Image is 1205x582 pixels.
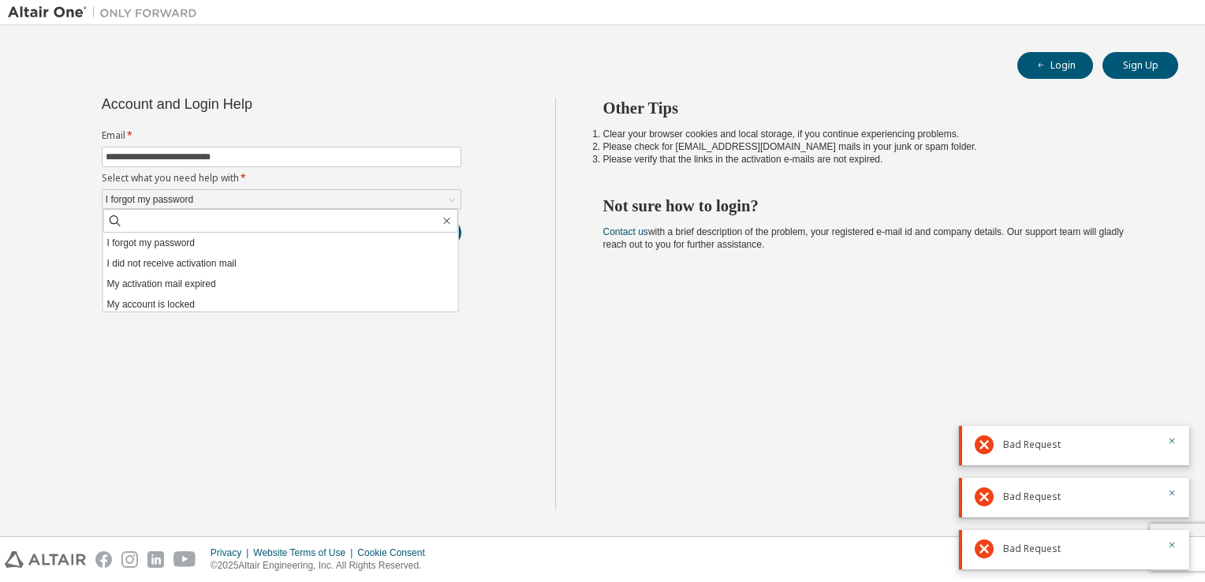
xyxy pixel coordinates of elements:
label: Select what you need help with [102,172,461,185]
a: Contact us [603,226,648,237]
span: Bad Request [1003,543,1061,555]
img: instagram.svg [121,551,138,568]
button: Login [1017,52,1093,79]
li: Please verify that the links in the activation e-mails are not expired. [603,153,1151,166]
h2: Not sure how to login? [603,196,1151,216]
img: Altair One [8,5,205,21]
div: I forgot my password [103,190,461,209]
span: Bad Request [1003,491,1061,503]
div: Cookie Consent [357,547,434,559]
button: Sign Up [1102,52,1178,79]
div: Website Terms of Use [253,547,357,559]
p: © 2025 Altair Engineering, Inc. All Rights Reserved. [211,559,435,573]
img: facebook.svg [95,551,112,568]
div: I forgot my password [103,191,196,208]
div: Account and Login Help [102,98,390,110]
li: Clear your browser cookies and local storage, if you continue experiencing problems. [603,128,1151,140]
li: I forgot my password [103,233,458,253]
h2: Other Tips [603,98,1151,118]
img: altair_logo.svg [5,551,86,568]
img: youtube.svg [173,551,196,568]
span: Bad Request [1003,438,1061,451]
label: Email [102,129,461,142]
li: Please check for [EMAIL_ADDRESS][DOMAIN_NAME] mails in your junk or spam folder. [603,140,1151,153]
span: with a brief description of the problem, your registered e-mail id and company details. Our suppo... [603,226,1124,250]
img: linkedin.svg [147,551,164,568]
div: Privacy [211,547,253,559]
